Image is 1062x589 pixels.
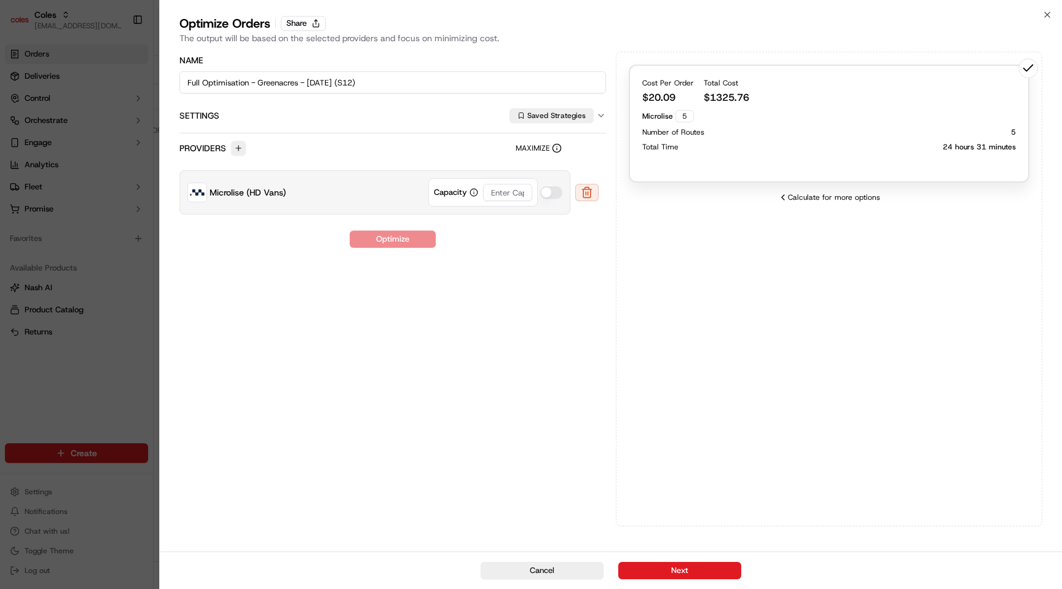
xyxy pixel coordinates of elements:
a: Powered byPylon [87,208,149,218]
p: Cost Per Order [642,78,694,88]
a: 📗Knowledge Base [7,173,99,196]
label: Settings [179,109,507,122]
label: Name [179,54,203,66]
div: We're available if you need us! [42,130,155,140]
button: Share [281,16,326,31]
button: Next [618,562,741,579]
div: Start new chat [42,117,202,130]
button: HD VansMicrolise (HD Vans) [187,183,286,202]
div: Calculate for more options [629,192,1029,202]
span: Microlise (HD Vans) [210,186,286,199]
p: $ 1325.76 [704,90,749,105]
div: The output will be based on the selected providers and focus on minimizing cost. [179,32,1042,44]
p: Total Cost [704,78,749,88]
button: SettingsSaved Strategies [179,98,606,133]
button: Saved Strategies [509,108,594,123]
div: Optimize Orders [179,15,270,32]
div: 5 [675,110,694,122]
label: Providers [179,142,226,154]
span: Pylon [122,208,149,218]
label: Capacity [434,187,478,198]
img: 1736555255976-a54dd68f-1ca7-489b-9aae-adbdc363a1c4 [12,117,34,140]
p: 5 [1011,127,1016,137]
img: HD Vans [188,183,206,202]
button: Start new chat [209,121,224,136]
p: Welcome 👋 [12,49,224,69]
p: 24 hours 31 minutes [943,142,1016,152]
p: Number of Routes [642,127,704,137]
p: Total Time [642,142,678,152]
div: 📗 [12,180,22,189]
input: Enter Capacity [483,184,532,201]
span: Knowledge Base [25,178,94,191]
div: 💻 [104,180,114,189]
button: Capacity [470,188,478,197]
input: Got a question? Start typing here... [32,79,221,92]
button: Cancel [481,562,604,579]
div: Microlise [642,110,694,122]
input: Label (optional) [179,71,606,93]
span: API Documentation [116,178,197,191]
p: $ 20.09 [642,90,694,105]
a: 💻API Documentation [99,173,202,196]
label: Maximize [516,143,562,153]
img: Nash [12,12,37,37]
